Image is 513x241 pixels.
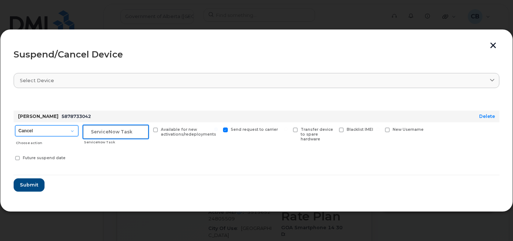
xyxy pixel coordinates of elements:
[144,128,148,131] input: Available for new activations/redeployments
[347,127,373,132] span: Blacklist IMEI
[161,127,216,137] span: Available for new activations/redeployments
[214,128,218,131] input: Send request to carrier
[479,113,495,119] a: Delete
[330,128,334,131] input: Blacklist IMEI
[231,127,278,132] span: Send request to carrier
[84,139,148,145] div: ServiceNow Task
[284,128,288,131] input: Transfer device to spare hardware
[376,128,380,131] input: New Username
[393,127,424,132] span: New Username
[83,125,148,139] input: ServiceNow Task
[14,50,499,59] div: Suspend/Cancel Device
[301,127,333,142] span: Transfer device to spare hardware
